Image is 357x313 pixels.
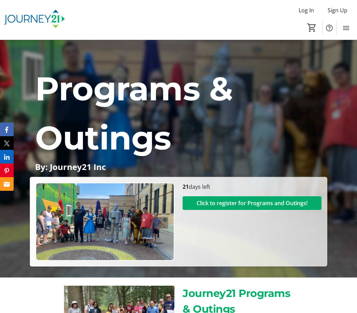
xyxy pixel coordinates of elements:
span: Programs & Outings [35,69,233,158]
img: Journey21's Logo [4,3,65,37]
img: Campaign CTA Media Photo [35,183,174,261]
span: Log In [299,6,314,14]
button: Click to register for Programs and Outings! [183,196,322,210]
p: By: Journey21 Inc [35,162,322,171]
button: Log In [293,5,319,16]
p: days left [183,183,322,191]
button: Menu [339,21,353,35]
span: Click to register for Programs and Outings! [197,199,308,207]
span: Sign Up [328,6,347,14]
button: Cart [306,22,318,34]
button: Sign Up [322,5,353,16]
button: Help [323,21,336,35]
span: 21 [183,183,189,190]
